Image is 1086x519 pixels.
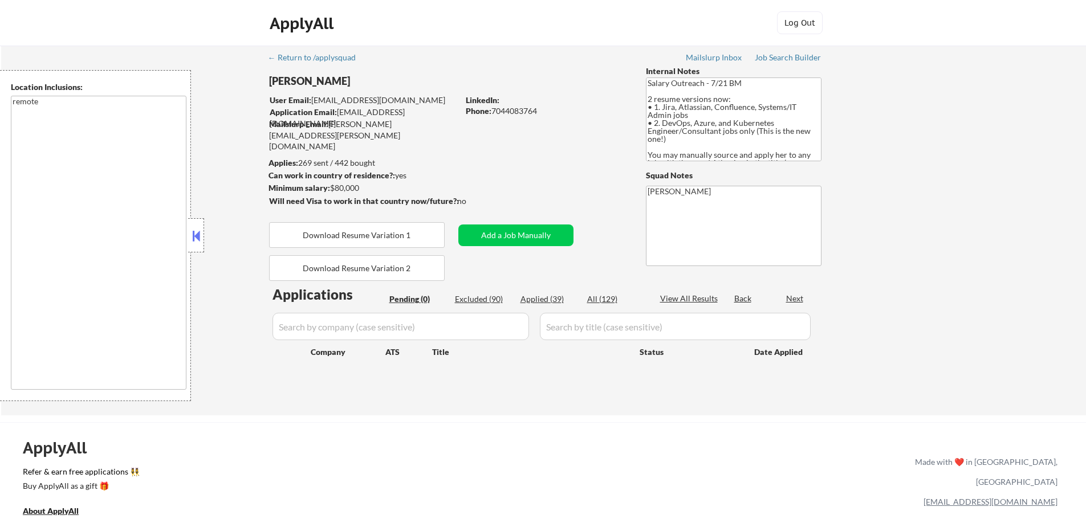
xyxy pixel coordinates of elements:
div: [EMAIL_ADDRESS][DOMAIN_NAME] [270,95,458,106]
a: [EMAIL_ADDRESS][DOMAIN_NAME] [924,497,1057,506]
strong: Phone: [466,106,491,116]
div: Pending (0) [389,293,446,305]
div: ATS [385,346,432,358]
a: Job Search Builder [755,53,821,64]
div: Location Inclusions: [11,81,186,93]
div: ApplyAll [270,14,337,33]
div: Back [734,293,753,304]
strong: Minimum salary: [269,183,330,193]
div: 7044083764 [466,105,627,117]
a: Buy ApplyAll as a gift 🎁 [23,480,137,494]
u: About ApplyAll [23,506,79,516]
input: Search by company (case sensitive) [272,313,529,340]
div: ApplyAll [23,438,100,457]
div: Internal Notes [646,66,821,77]
a: ← Return to /applysquad [268,53,367,64]
div: Title [432,346,629,358]
div: Status [640,341,738,362]
div: Applications [272,288,385,301]
div: yes [269,170,455,181]
div: View All Results [660,293,721,304]
button: Download Resume Variation 2 [269,255,445,281]
button: Add a Job Manually [458,224,573,246]
div: Buy ApplyAll as a gift 🎁 [23,482,137,490]
input: Search by title (case sensitive) [540,313,811,340]
div: Job Search Builder [755,54,821,62]
strong: Mailslurp Email: [269,119,328,129]
div: Company [311,346,385,358]
strong: LinkedIn: [466,95,499,105]
div: Applied (39) [520,293,577,305]
div: Date Applied [754,346,804,358]
strong: Can work in country of residence?: [269,170,395,180]
div: All (129) [587,293,644,305]
a: Refer & earn free applications 👯‍♀️ [23,468,677,480]
div: $80,000 [269,182,458,194]
strong: Applies: [269,158,298,167]
div: 269 sent / 442 bought [269,157,458,169]
a: Mailslurp Inbox [686,53,743,64]
div: [EMAIL_ADDRESS][DOMAIN_NAME] [270,107,458,129]
div: [PERSON_NAME] [269,74,503,88]
div: Excluded (90) [455,293,512,305]
div: Squad Notes [646,170,821,181]
div: Mailslurp Inbox [686,54,743,62]
div: Made with ❤️ in [GEOGRAPHIC_DATA], [GEOGRAPHIC_DATA] [910,452,1057,492]
button: Download Resume Variation 1 [269,222,445,248]
a: About ApplyAll [23,505,95,519]
strong: Will need Visa to work in that country now/future?: [269,196,459,206]
strong: Application Email: [270,107,337,117]
div: no [457,195,490,207]
strong: User Email: [270,95,311,105]
div: [PERSON_NAME][EMAIL_ADDRESS][PERSON_NAME][DOMAIN_NAME] [269,118,458,152]
div: ← Return to /applysquad [268,54,367,62]
button: Log Out [777,11,823,34]
div: Next [786,293,804,304]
